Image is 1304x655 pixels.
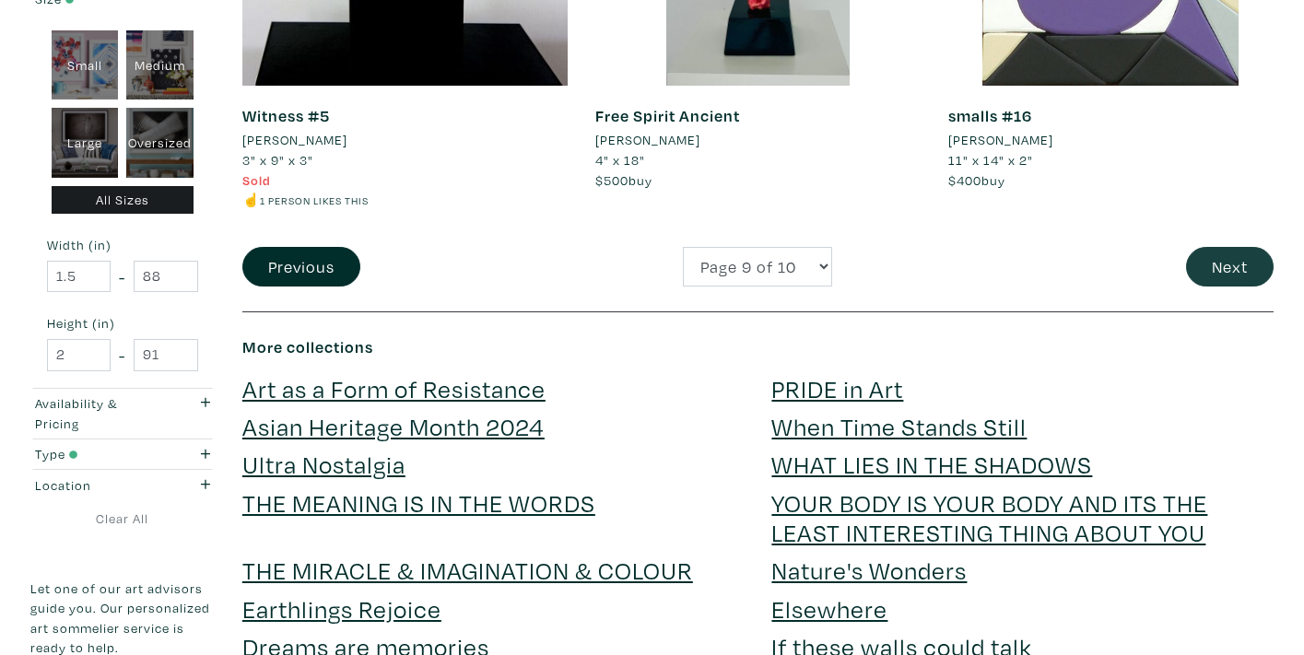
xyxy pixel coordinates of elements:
div: Large [52,109,119,179]
a: Art as a Form of Resistance [242,372,546,404]
a: Nature's Wonders [771,554,967,586]
div: Oversized [126,109,194,179]
span: Sold [242,171,271,189]
a: When Time Stands Still [771,410,1027,442]
li: [PERSON_NAME] [948,130,1053,150]
a: Clear All [30,509,215,529]
a: smalls #16 [948,105,1032,126]
div: Availability & Pricing [35,393,160,433]
button: Next [1186,247,1274,287]
span: 4" x 18" [595,151,645,169]
button: Availability & Pricing [30,389,215,439]
span: buy [948,171,1005,189]
li: [PERSON_NAME] [595,130,700,150]
span: 3" x 9" x 3" [242,151,313,169]
button: Location [30,471,215,501]
a: Witness #5 [242,105,330,126]
span: 11" x 14" x 2" [948,151,1033,169]
span: - [119,343,125,368]
a: Elsewhere [771,592,887,625]
a: THE MIRACLE & IMAGINATION & COLOUR [242,554,693,586]
a: [PERSON_NAME] [242,130,568,150]
div: Medium [126,30,194,100]
button: Type [30,439,215,470]
li: [PERSON_NAME] [242,130,347,150]
div: Location [35,475,160,496]
span: buy [595,171,652,189]
a: [PERSON_NAME] [595,130,921,150]
div: Type [35,445,160,465]
button: Previous [242,247,360,287]
a: WHAT LIES IN THE SHADOWS [771,448,1092,480]
a: Free Spirit Ancient [595,105,740,126]
a: YOUR BODY IS YOUR BODY AND ITS THE LEAST INTERESTING THING ABOUT YOU [771,486,1207,548]
small: Height (in) [47,318,198,331]
div: Small [52,30,119,100]
a: THE MEANING IS IN THE WORDS [242,486,595,519]
span: $500 [595,171,629,189]
li: ☝️ [242,190,568,210]
span: - [119,264,125,289]
a: Asian Heritage Month 2024 [242,410,545,442]
h6: More collections [242,337,1274,357]
a: Ultra Nostalgia [242,448,405,480]
a: [PERSON_NAME] [948,130,1274,150]
small: Width (in) [47,240,198,252]
a: PRIDE in Art [771,372,903,404]
div: All Sizes [52,186,194,215]
span: $400 [948,171,981,189]
a: Earthlings Rejoice [242,592,441,625]
small: 1 person likes this [260,193,369,207]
